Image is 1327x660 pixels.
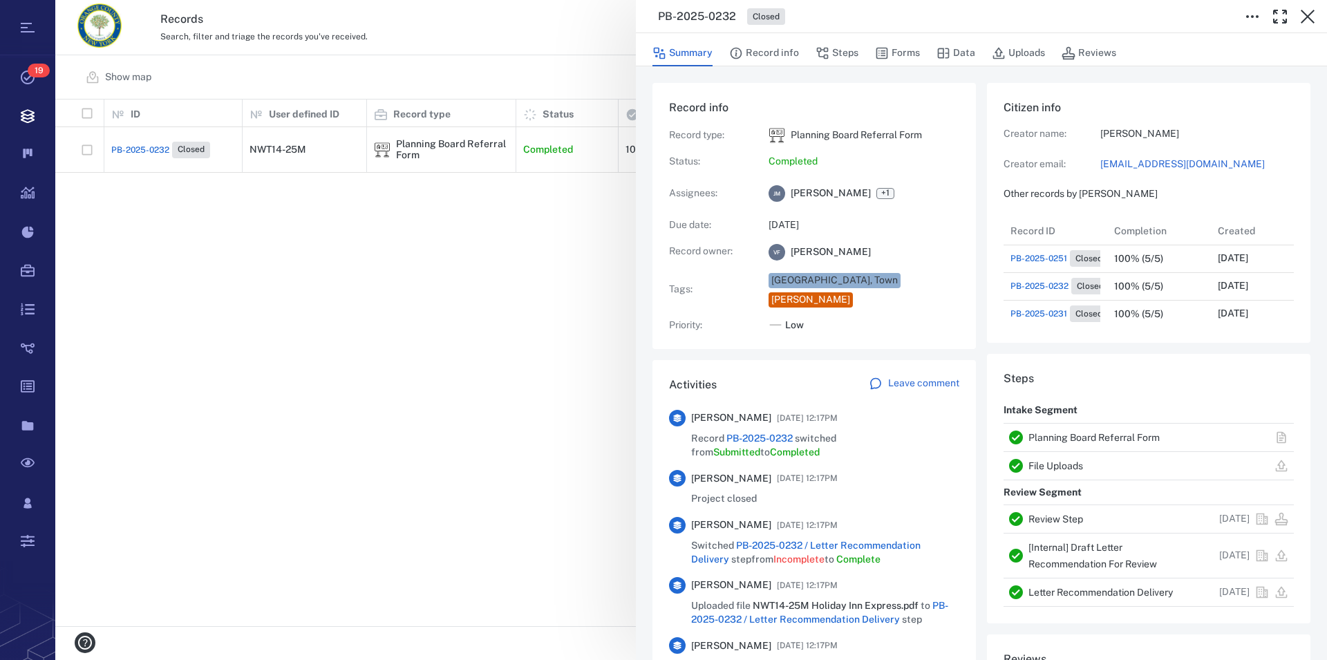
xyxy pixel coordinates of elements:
[1219,549,1250,563] p: [DATE]
[1218,211,1255,250] div: Created
[769,244,785,261] div: V F
[669,377,717,393] h6: Activities
[769,218,959,232] p: [DATE]
[1100,127,1294,141] p: [PERSON_NAME]
[1219,585,1250,599] p: [DATE]
[1004,100,1294,116] h6: Citizen info
[1004,187,1294,201] p: Other records by [PERSON_NAME]
[1010,252,1067,265] span: PB-2025-0251
[1028,587,1173,598] a: Letter Recommendation Delivery
[987,354,1310,634] div: StepsIntake SegmentPlanning Board Referral FormFile UploadsReview SegmentReview Step[DATE][Intern...
[1004,217,1107,245] div: Record ID
[1062,40,1116,66] button: Reviews
[1073,308,1105,320] span: Closed
[876,188,894,199] span: +1
[1028,513,1083,525] a: Review Step
[691,472,771,486] span: [PERSON_NAME]
[669,245,752,258] p: Record owner :
[1073,253,1105,265] span: Closed
[1114,309,1163,319] div: 100% (5/5)
[777,470,838,487] span: [DATE] 12:17PM
[691,578,771,592] span: [PERSON_NAME]
[691,539,959,566] span: Switched step from to
[1028,542,1157,569] a: [Internal] Draft Letter Recommendation For Review
[753,600,921,611] span: NWT14-25M Holiday Inn Express.pdf
[987,83,1310,354] div: Citizen infoCreator name:[PERSON_NAME]Creator email:[EMAIL_ADDRESS][DOMAIN_NAME]Other records by ...
[1100,158,1294,171] a: [EMAIL_ADDRESS][DOMAIN_NAME]
[1004,398,1077,423] p: Intake Segment
[669,283,752,296] p: Tags :
[1004,158,1100,171] p: Creator email:
[1004,127,1100,141] p: Creator name:
[769,155,959,169] p: Completed
[691,540,921,565] a: PB-2025-0232 / Letter Recommendation Delivery
[1219,512,1250,526] p: [DATE]
[875,40,920,66] button: Forms
[669,319,752,332] p: Priority :
[669,155,752,169] p: Status :
[769,127,785,144] img: icon Planning Board Referral Form
[816,40,858,66] button: Steps
[777,517,838,534] span: [DATE] 12:17PM
[691,639,771,653] span: [PERSON_NAME]
[1010,308,1067,320] span: PB-2025-0231
[1294,3,1321,30] button: Close
[771,293,850,307] div: [PERSON_NAME]
[1211,217,1315,245] div: Created
[771,274,898,287] div: [GEOGRAPHIC_DATA], Town
[1218,252,1248,265] p: [DATE]
[1028,432,1160,443] a: Planning Board Referral Form
[791,187,871,200] span: [PERSON_NAME]
[1010,278,1109,294] a: PB-2025-0232Closed
[1218,279,1248,293] p: [DATE]
[691,518,771,532] span: [PERSON_NAME]
[1010,250,1108,267] a: PB-2025-0251Closed
[992,40,1045,66] button: Uploads
[28,64,50,77] span: 19
[1114,281,1163,292] div: 100% (5/5)
[1107,217,1211,245] div: Completion
[1010,211,1055,250] div: Record ID
[1239,3,1266,30] button: Toggle to Edit Boxes
[669,129,752,142] p: Record type :
[691,492,757,506] span: Project closed
[1114,211,1167,250] div: Completion
[726,433,793,444] a: PB-2025-0232
[878,187,892,199] span: +1
[713,446,760,458] span: Submitted
[1028,460,1083,471] a: File Uploads
[769,127,785,144] div: Planning Board Referral Form
[937,40,975,66] button: Data
[669,218,752,232] p: Due date :
[1004,480,1082,505] p: Review Segment
[658,8,736,25] h3: PB-2025-0232
[785,319,804,332] span: Low
[1218,307,1248,321] p: [DATE]
[1010,280,1069,292] span: PB-2025-0232
[669,100,959,116] h6: Record info
[750,11,782,23] span: Closed
[869,377,959,393] a: Leave comment
[729,40,799,66] button: Record info
[691,600,948,625] a: PB-2025-0232 / Letter Recommendation Delivery
[777,577,838,594] span: [DATE] 12:17PM
[777,410,838,426] span: [DATE] 12:17PM
[1074,281,1107,292] span: Closed
[1266,3,1294,30] button: Toggle Fullscreen
[669,187,752,200] p: Assignees :
[691,599,959,626] span: Uploaded file to step
[1114,254,1163,264] div: 100% (5/5)
[1010,305,1108,322] a: PB-2025-0231Closed
[652,40,713,66] button: Summary
[770,446,820,458] span: Completed
[652,83,976,360] div: Record infoRecord type:icon Planning Board Referral FormPlanning Board Referral FormStatus:Comple...
[888,377,959,390] p: Leave comment
[777,637,838,654] span: [DATE] 12:17PM
[1004,370,1294,387] h6: Steps
[791,129,922,142] p: Planning Board Referral Form
[691,411,771,425] span: [PERSON_NAME]
[836,554,881,565] span: Complete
